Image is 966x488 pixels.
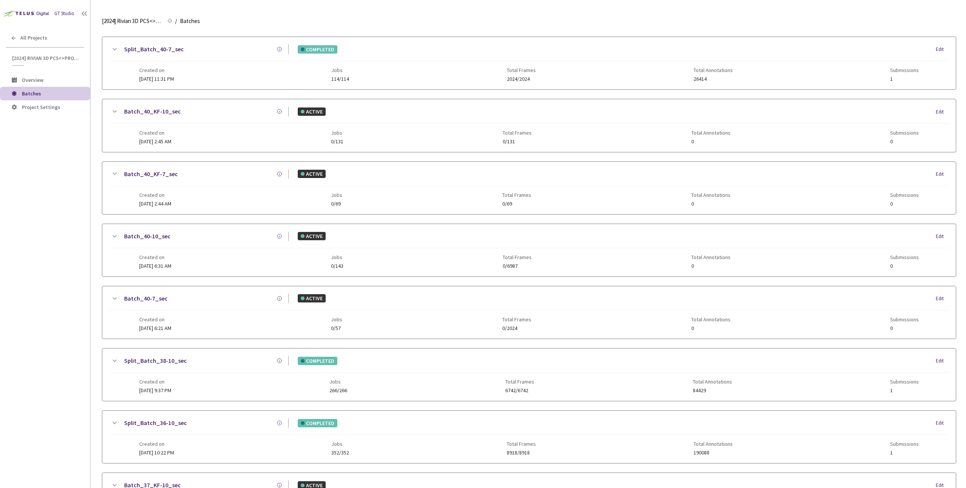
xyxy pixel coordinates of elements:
[694,76,733,82] span: 26414
[298,107,326,116] div: ACTIVE
[124,107,181,116] a: Batch_40_KF-10_sec
[124,169,178,179] a: Batch_40_KF-7_sec
[691,316,731,322] span: Total Annotations
[139,138,171,145] span: [DATE] 2:45 AM
[503,254,532,260] span: Total Frames
[694,450,733,456] span: 190088
[139,200,171,207] span: [DATE] 2:44 AM
[139,192,171,198] span: Created on
[331,76,349,82] span: 114/114
[175,17,177,26] li: /
[691,192,731,198] span: Total Annotations
[693,379,732,385] span: Total Annotations
[691,139,731,144] span: 0
[936,46,948,53] div: Edit
[331,263,343,269] span: 0/143
[54,10,74,17] div: GT Studio
[102,37,956,89] div: Split_Batch_40-7_secCOMPLETEDEditCreated on[DATE] 11:31 PMJobs114/114Total Frames2024/2024Total A...
[124,418,187,428] a: Split_Batch_36-10_sec
[936,357,948,365] div: Edit
[890,130,919,136] span: Submissions
[691,130,731,136] span: Total Annotations
[139,387,171,394] span: [DATE] 9:37 PM
[139,325,171,331] span: [DATE] 6:21 AM
[124,232,171,241] a: Batch_40-10_sec
[298,357,337,365] div: COMPLETED
[331,201,342,207] span: 0/69
[102,17,163,26] span: [2024] Rivian 3D PCS<>Production
[329,388,347,393] span: 266/266
[180,17,200,26] span: Batches
[102,411,956,463] div: Split_Batch_36-10_secCOMPLETEDEditCreated on[DATE] 10:22 PMJobs352/352Total Frames8918/8918Total ...
[694,67,733,73] span: Total Annotations
[22,90,41,97] span: Batches
[507,67,536,73] span: Total Frames
[331,67,349,73] span: Jobs
[890,139,919,144] span: 0
[890,325,919,331] span: 0
[298,419,337,427] div: COMPLETED
[693,388,732,393] span: 84429
[507,76,536,82] span: 2024/2024
[890,76,919,82] span: 1
[936,295,948,302] div: Edit
[139,379,171,385] span: Created on
[124,294,168,303] a: Batch_40-7_sec
[890,388,919,393] span: 1
[331,254,343,260] span: Jobs
[102,162,956,214] div: Batch_40_KF-7_secACTIVEEditCreated on[DATE] 2:44 AMJobs0/69Total Frames0/69Total Annotations0Subm...
[691,263,731,269] span: 0
[331,192,342,198] span: Jobs
[694,441,733,447] span: Total Annotations
[20,35,47,41] span: All Projects
[890,441,919,447] span: Submissions
[329,379,347,385] span: Jobs
[691,325,731,331] span: 0
[890,316,919,322] span: Submissions
[139,262,171,269] span: [DATE] 6:31 AM
[890,201,919,207] span: 0
[502,316,531,322] span: Total Frames
[936,233,948,240] div: Edit
[890,67,919,73] span: Submissions
[298,294,326,302] div: ACTIVE
[331,139,343,144] span: 0/131
[102,224,956,276] div: Batch_40-10_secACTIVEEditCreated on[DATE] 6:31 AMJobs0/143Total Frames0/6987Total Annotations0Sub...
[331,130,343,136] span: Jobs
[139,67,174,73] span: Created on
[331,316,342,322] span: Jobs
[139,75,174,82] span: [DATE] 11:31 PM
[503,263,532,269] span: 0/6987
[890,379,919,385] span: Submissions
[298,232,326,240] div: ACTIVE
[12,55,80,61] span: [2024] Rivian 3D PCS<>Production
[331,441,349,447] span: Jobs
[507,441,536,447] span: Total Frames
[890,192,919,198] span: Submissions
[503,139,532,144] span: 0/131
[124,356,187,365] a: Split_Batch_38-10_sec
[331,450,349,456] span: 352/352
[502,192,531,198] span: Total Frames
[505,388,534,393] span: 6742/6742
[22,77,43,83] span: Overview
[139,449,174,456] span: [DATE] 10:22 PM
[22,104,60,110] span: Project Settings
[890,254,919,260] span: Submissions
[124,45,184,54] a: Split_Batch_40-7_sec
[890,450,919,456] span: 1
[331,325,342,331] span: 0/57
[691,254,731,260] span: Total Annotations
[102,348,956,401] div: Split_Batch_38-10_secCOMPLETEDEditCreated on[DATE] 9:37 PMJobs266/266Total Frames6742/6742Total A...
[691,201,731,207] span: 0
[890,263,919,269] span: 0
[139,316,171,322] span: Created on
[102,286,956,339] div: Batch_40-7_secACTIVEEditCreated on[DATE] 6:21 AMJobs0/57Total Frames0/2024Total Annotations0Submi...
[936,170,948,178] div: Edit
[936,108,948,116] div: Edit
[139,130,171,136] span: Created on
[507,450,536,456] span: 8918/8918
[503,130,532,136] span: Total Frames
[102,99,956,152] div: Batch_40_KF-10_secACTIVEEditCreated on[DATE] 2:45 AMJobs0/131Total Frames0/131Total Annotations0S...
[502,201,531,207] span: 0/69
